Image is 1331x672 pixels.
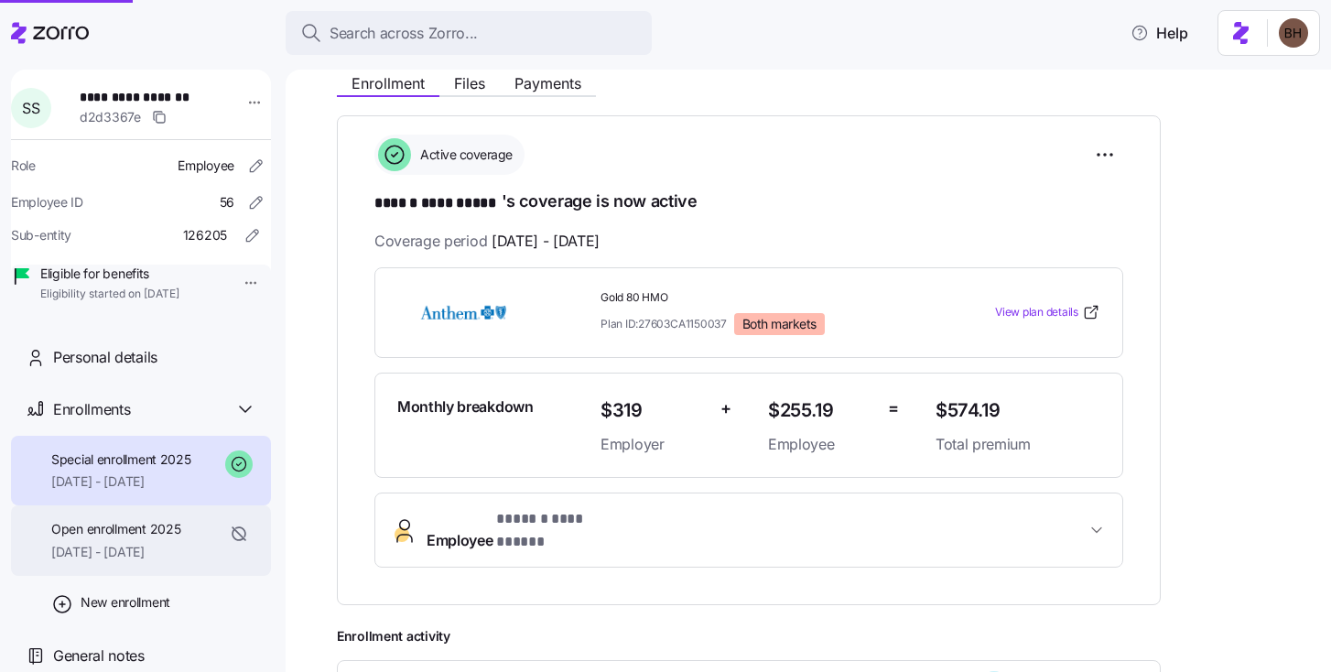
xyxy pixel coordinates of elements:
span: Employee [178,157,234,175]
span: d2d3367e [80,108,141,126]
span: Employer [601,433,706,456]
img: Anthem [397,291,529,333]
span: Open enrollment 2025 [51,520,180,538]
img: c3c218ad70e66eeb89914ccc98a2927c [1279,18,1308,48]
span: Help [1131,22,1188,44]
span: Both markets [742,316,817,332]
span: Employee ID [11,193,83,211]
span: Total premium [936,433,1100,456]
button: Help [1116,15,1203,51]
span: New enrollment [81,593,170,612]
span: + [720,396,731,422]
span: Active coverage [415,146,513,164]
span: Payments [514,76,581,91]
span: General notes [53,645,145,667]
span: [DATE] - [DATE] [492,230,600,253]
span: View plan details [995,304,1078,321]
span: Plan ID: 27603CA1150037 [601,316,727,331]
span: Role [11,157,36,175]
span: 126205 [183,226,227,244]
span: Files [454,76,485,91]
span: $319 [601,396,706,426]
span: $255.19 [768,396,873,426]
span: 56 [220,193,234,211]
span: Enrollment [352,76,425,91]
span: Sub-entity [11,226,71,244]
span: $574.19 [936,396,1100,426]
span: Enrollments [53,398,130,421]
h1: 's coverage is now active [374,190,1123,215]
span: Personal details [53,346,157,369]
span: Employee [768,433,873,456]
span: Coverage period [374,230,600,253]
span: Employee [427,508,630,552]
span: Gold 80 HMO [601,290,921,306]
span: Enrollment activity [337,627,1161,645]
span: Search across Zorro... [330,22,478,45]
span: Special enrollment 2025 [51,450,191,469]
span: Eligible for benefits [40,265,179,283]
a: View plan details [995,303,1100,321]
span: Eligibility started on [DATE] [40,287,179,302]
span: = [888,396,899,422]
span: [DATE] - [DATE] [51,472,191,491]
span: [DATE] - [DATE] [51,543,180,561]
button: Search across Zorro... [286,11,652,55]
span: Monthly breakdown [397,396,534,418]
span: S S [22,101,39,115]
